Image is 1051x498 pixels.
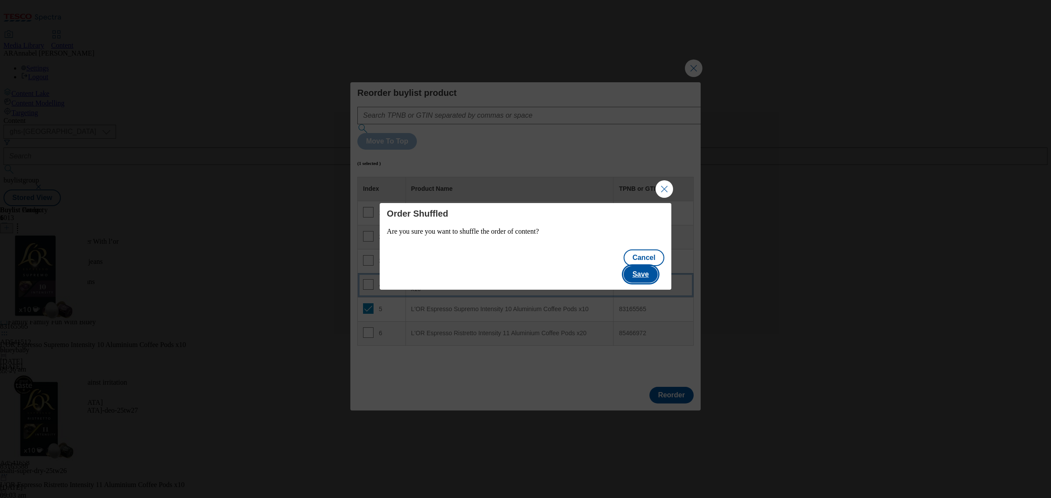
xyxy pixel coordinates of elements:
[656,180,673,198] button: Close Modal
[387,208,664,219] h4: Order Shuffled
[624,266,657,283] button: Save
[624,249,664,266] button: Cancel
[387,228,664,235] p: Are you sure you want to shuffle the order of content?
[380,203,671,290] div: Modal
